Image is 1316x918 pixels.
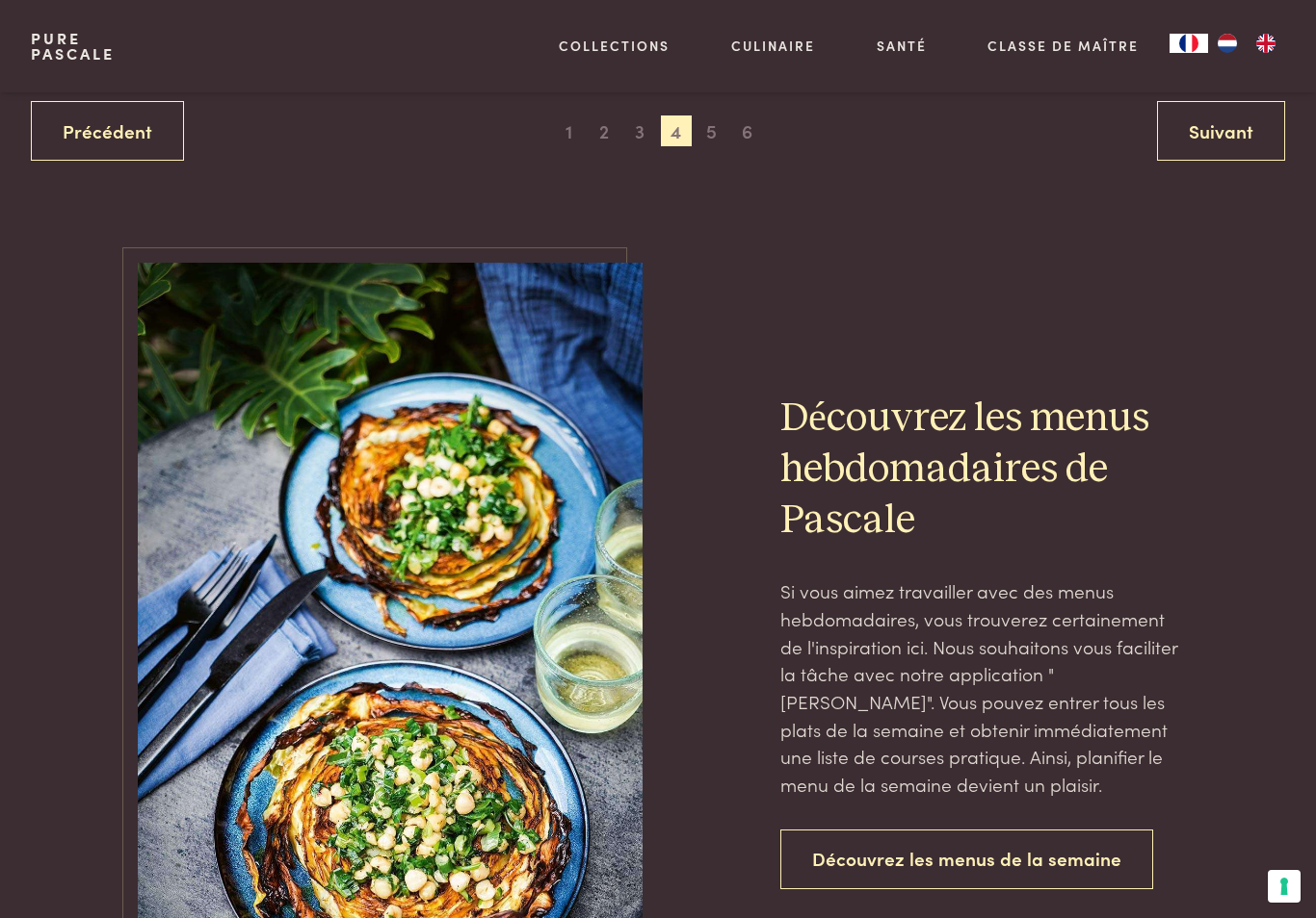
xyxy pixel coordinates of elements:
[31,101,184,162] a: Précédent
[1157,101,1285,162] a: Suivant
[553,115,584,146] span: 1
[31,31,115,62] a: PurePascale
[1247,34,1285,53] a: EN
[589,115,619,146] span: 2
[780,394,1178,547] h2: Découvrez les menus hebdomadaires de Pascale
[1170,34,1285,53] aside: Language selected: Français
[1268,870,1301,903] button: Vos préférences en matière de consentement pour les technologies de suivi
[1170,34,1208,53] a: FR
[987,36,1139,56] a: Classe de maître
[1208,34,1285,53] ul: Language list
[732,115,763,146] span: 6
[780,577,1178,799] p: Si vous aimez travailler avec des menus hebdomadaires, vous trouverez certainement de l'inspirati...
[1170,34,1208,53] div: Language
[877,36,927,56] a: Santé
[780,829,1153,890] a: Découvrez les menus de la semaine
[731,36,815,56] a: Culinaire
[661,115,692,146] span: 4
[559,36,670,56] a: Collections
[624,115,655,146] span: 3
[697,115,727,146] span: 5
[1208,34,1247,53] a: NL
